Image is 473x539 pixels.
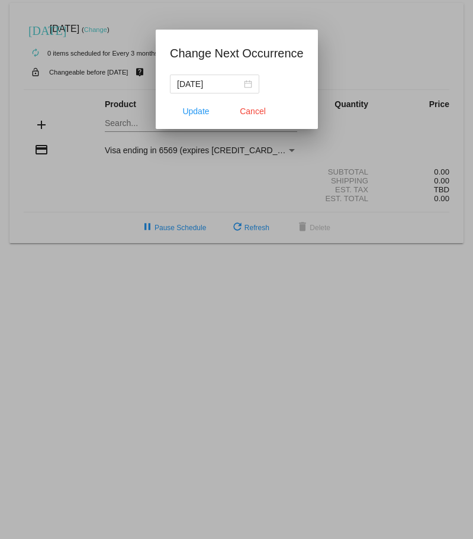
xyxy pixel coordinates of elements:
[170,101,222,122] button: Update
[177,78,242,91] input: Select date
[170,44,304,63] h1: Change Next Occurrence
[227,101,279,122] button: Close dialog
[182,106,209,116] span: Update
[240,106,266,116] span: Cancel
